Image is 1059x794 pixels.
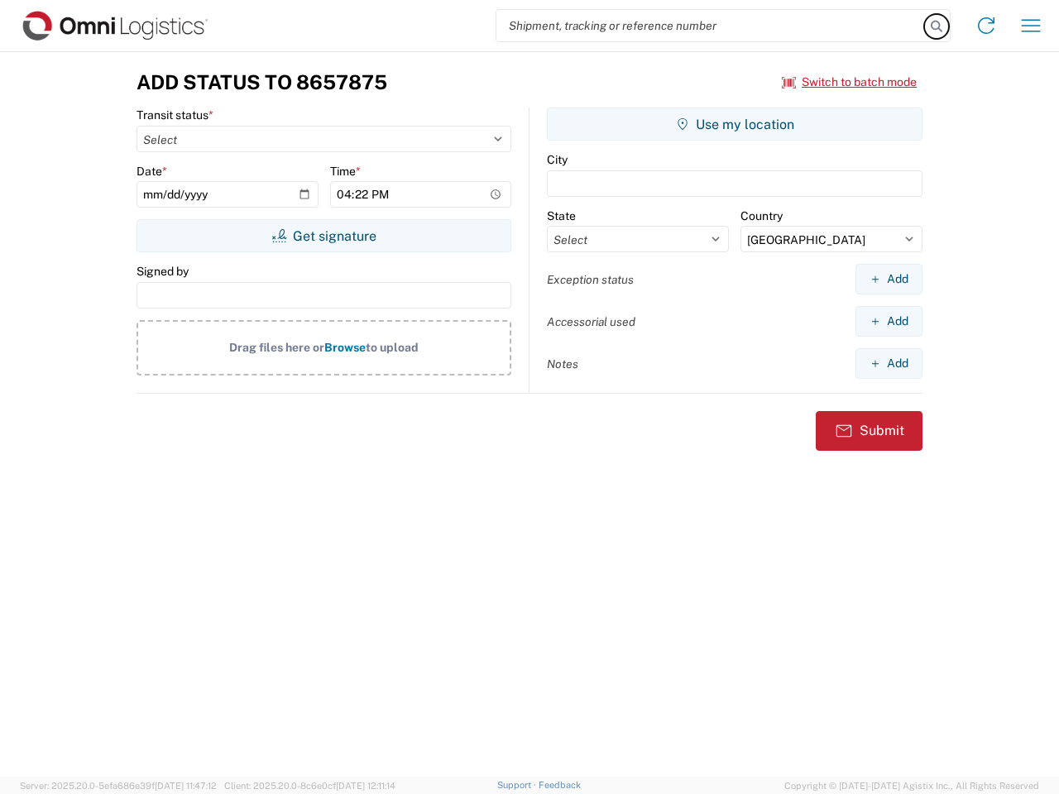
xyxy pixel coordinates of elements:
[547,314,635,329] label: Accessorial used
[496,10,925,41] input: Shipment, tracking or reference number
[229,341,324,354] span: Drag files here or
[539,780,581,790] a: Feedback
[855,348,922,379] button: Add
[224,781,395,791] span: Client: 2025.20.0-8c6e0cf
[330,164,361,179] label: Time
[547,208,576,223] label: State
[137,70,387,94] h3: Add Status to 8657875
[740,208,783,223] label: Country
[547,108,922,141] button: Use my location
[137,108,213,122] label: Transit status
[784,778,1039,793] span: Copyright © [DATE]-[DATE] Agistix Inc., All Rights Reserved
[137,219,511,252] button: Get signature
[855,306,922,337] button: Add
[20,781,217,791] span: Server: 2025.20.0-5efa686e39f
[782,69,917,96] button: Switch to batch mode
[816,411,922,451] button: Submit
[497,780,539,790] a: Support
[324,341,366,354] span: Browse
[366,341,419,354] span: to upload
[137,264,189,279] label: Signed by
[547,152,568,167] label: City
[336,781,395,791] span: [DATE] 12:11:14
[547,272,634,287] label: Exception status
[155,781,217,791] span: [DATE] 11:47:12
[855,264,922,294] button: Add
[137,164,167,179] label: Date
[547,356,578,371] label: Notes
